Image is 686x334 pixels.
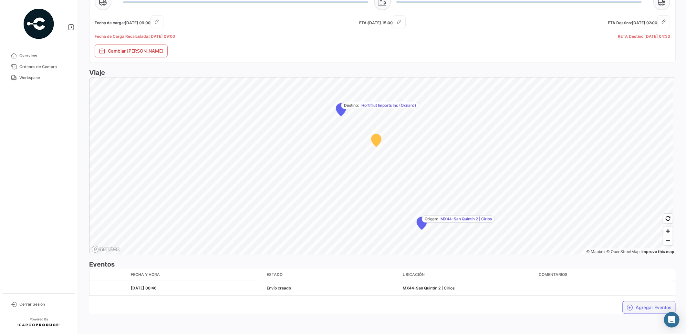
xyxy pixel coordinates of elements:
span: Ubicación [403,272,425,278]
span: Workspace [19,75,70,81]
div: Map marker [371,134,381,147]
datatable-header-cell: Ubicación [400,269,536,281]
button: Cambiar [PERSON_NAME] [95,45,168,57]
h5: Fecha de carga: [95,15,286,28]
button: Agregar Eventos [622,301,676,314]
a: Órdenes de Compra [5,61,72,72]
img: powered-by.png [23,8,55,40]
span: [DATE] 00:46 [131,286,157,290]
div: MX44-San Quintín 2 | Cirios [403,285,534,291]
span: Estado [267,272,283,278]
a: Mapbox [586,249,605,254]
a: Overview [5,50,72,61]
div: Abrir Intercom Messenger [664,312,680,328]
div: Envío creado [267,285,398,291]
span: [DATE] 15:00 [368,20,393,25]
span: Origen: [425,216,438,222]
h5: Fecha de Carga Recalculada: [95,34,286,39]
h5: RETA Destino: [478,34,670,39]
button: Zoom out [663,236,673,245]
span: Overview [19,53,70,59]
datatable-header-cell: Comentarios [536,269,672,281]
h3: Eventos [89,260,676,269]
span: Órdenes de Compra [19,64,70,70]
span: Hortifrut Imports Inc (Oxnard) [361,103,416,108]
datatable-header-cell: Estado [264,269,400,281]
datatable-header-cell: Fecha y Hora [128,269,264,281]
span: MX44-San Quintín 2 | Cirios [441,216,492,222]
h3: Viaje [89,68,676,77]
h5: ETA Destino: [478,15,670,28]
span: Comentarios [539,272,568,278]
span: Fecha y Hora [131,272,160,278]
span: [DATE] 04:30 [644,34,670,39]
a: OpenStreetMap [607,249,640,254]
span: [DATE] 02:00 [632,20,657,25]
button: Zoom in [663,227,673,236]
span: Zoom out [663,236,673,245]
span: [DATE] 09:00 [149,34,175,39]
span: [DATE] 09:00 [125,20,151,25]
span: Destino: [344,103,359,108]
a: Workspace [5,72,72,83]
div: Map marker [336,103,346,116]
canvas: Map [89,77,673,256]
span: Cerrar Sesión [19,301,70,307]
h5: ETA: [286,15,478,28]
a: Mapbox logo [91,246,120,253]
div: Map marker [417,217,427,230]
a: Map feedback [641,249,674,254]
